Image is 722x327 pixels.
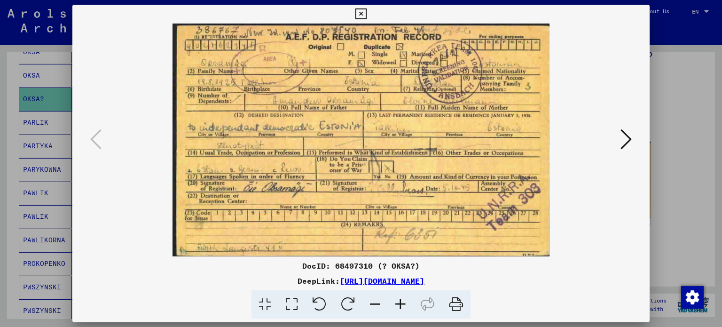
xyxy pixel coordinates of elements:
[681,286,704,309] img: Change consent
[104,24,618,256] img: 001.jpg
[72,260,650,271] div: DocID: 68497310 (? OKSA?)
[681,286,703,308] div: Change consent
[340,276,424,286] a: [URL][DOMAIN_NAME]
[72,275,650,287] div: DeepLink:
